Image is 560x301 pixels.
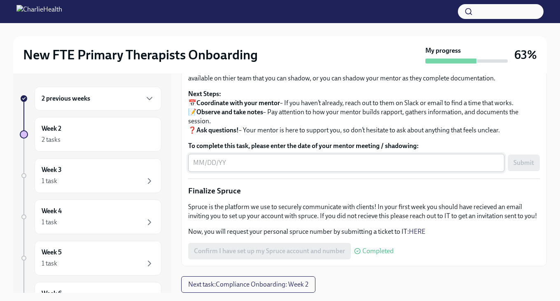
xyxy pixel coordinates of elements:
[425,46,461,55] strong: My progress
[409,228,425,235] a: HERE
[20,200,161,234] a: Week 41 task
[514,47,537,62] h3: 63%
[42,248,62,257] h6: Week 5
[188,89,540,135] p: 📅 – If you haven’t already, reach out to them on Slack or email to find a time that works. 📝 – Pa...
[188,90,221,98] strong: Next Steps:
[16,5,62,18] img: CharlieHealth
[188,227,540,236] p: Now, you will request your personal spruce number by submitting a ticket to IT:
[188,141,540,150] label: To complete this task, please enter the date of your mentor meeting / shadowing:
[196,108,263,116] strong: Observe and take notes
[188,280,308,289] span: Next task : Compliance Onboarding: Week 2
[188,186,540,196] p: Finalize Spruce
[20,241,161,275] a: Week 51 task
[196,126,239,134] strong: Ask questions!
[20,117,161,152] a: Week 22 tasks
[188,202,540,221] p: Spruce is the platform we use to securely communicate with clients! In your first week you should...
[188,65,540,83] p: Sometimes sessions may not be available - in this case you may ask your supervisor if there are a...
[362,248,394,254] span: Completed
[196,99,280,107] strong: Coordinate with your mentor
[42,165,62,174] h6: Week 3
[42,176,57,186] div: 1 task
[42,135,61,144] div: 2 tasks
[35,87,161,111] div: 2 previous weeks
[42,218,57,227] div: 1 task
[42,289,62,298] h6: Week 6
[181,276,315,293] button: Next task:Compliance Onboarding: Week 2
[42,124,61,133] h6: Week 2
[23,47,258,63] h2: New FTE Primary Therapists Onboarding
[42,259,57,268] div: 1 task
[20,158,161,193] a: Week 31 task
[42,207,62,216] h6: Week 4
[42,94,90,103] h6: 2 previous weeks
